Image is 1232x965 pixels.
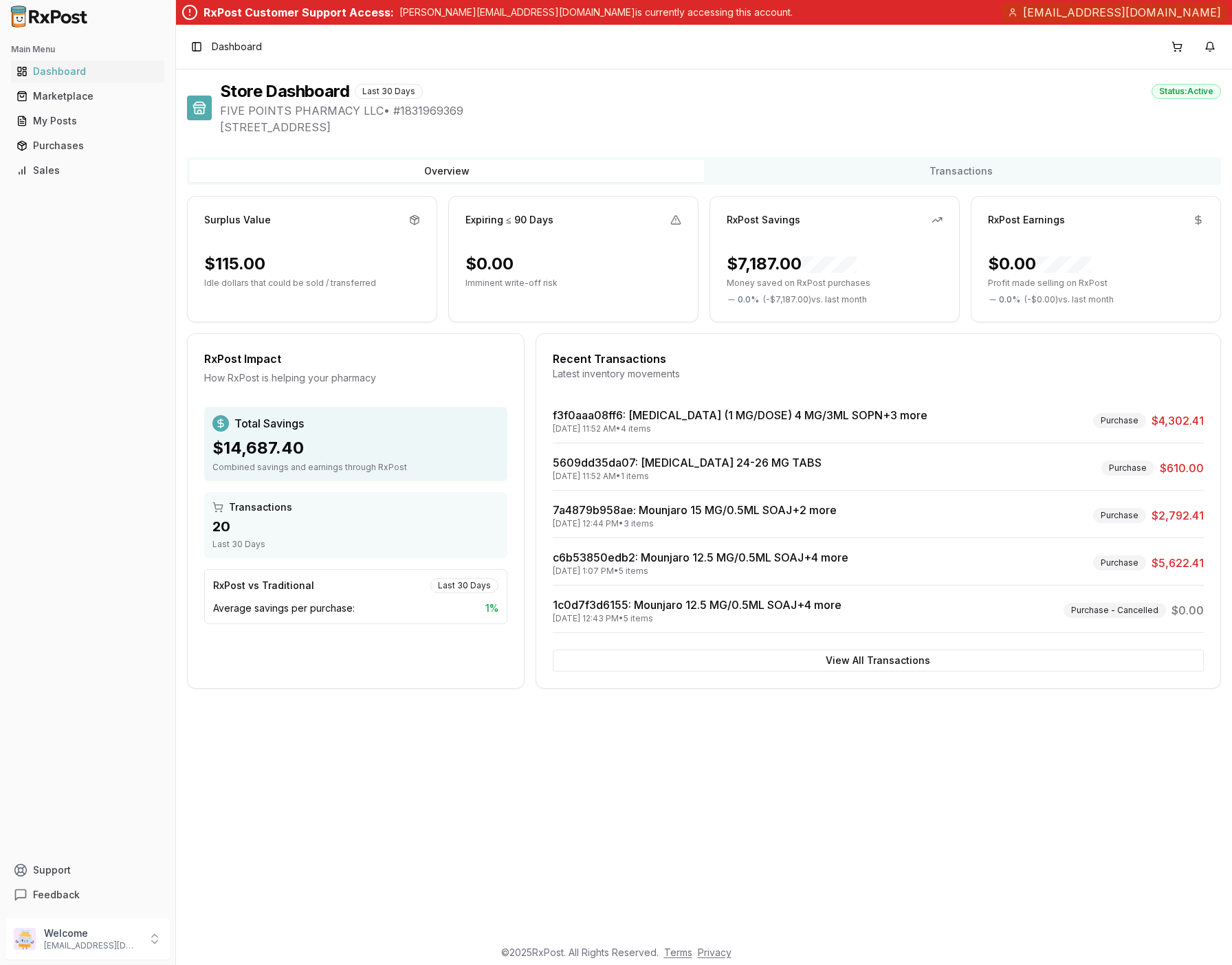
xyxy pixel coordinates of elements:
a: Marketplace [11,84,164,109]
div: [DATE] 12:44 PM • 3 items [553,518,837,529]
div: $14,687.40 [212,437,499,459]
div: [DATE] 11:52 AM • 1 items [553,471,822,482]
div: Purchase [1093,555,1146,570]
a: Sales [11,158,164,183]
div: $7,187.00 [727,253,857,275]
div: [DATE] 1:07 PM • 5 items [553,566,848,577]
button: Marketplace [5,85,170,107]
div: Marketplace [16,89,159,103]
div: Latest inventory movements [553,367,1204,381]
button: Dashboard [5,60,170,82]
div: Purchase [1101,461,1154,476]
div: Expiring ≤ 90 Days [465,213,553,227]
span: Dashboard [212,40,262,54]
button: Support [5,858,170,883]
button: Sales [5,159,170,181]
div: Recent Transactions [553,351,1204,367]
span: ( - $0.00 ) vs. last month [1024,294,1114,305]
img: User avatar [14,928,36,950]
div: How RxPost is helping your pharmacy [204,371,507,385]
div: RxPost Earnings [988,213,1065,227]
button: View All Transactions [553,650,1204,672]
h2: Main Menu [11,44,164,55]
div: RxPost Customer Support Access: [203,4,394,21]
button: Purchases [5,135,170,157]
a: Terms [664,946,692,958]
div: Last 30 Days [430,578,498,593]
div: Status: Active [1152,84,1221,99]
div: 20 [212,517,499,536]
button: Overview [190,160,704,182]
button: Feedback [5,883,170,907]
div: Last 30 Days [212,539,499,550]
span: $610.00 [1160,460,1204,476]
span: FIVE POINTS PHARMACY LLC • # 1831969369 [220,102,1221,119]
p: [EMAIL_ADDRESS][DOMAIN_NAME] [44,940,140,951]
span: $5,622.41 [1152,555,1204,571]
p: Welcome [44,927,140,940]
span: $4,302.41 [1152,412,1204,429]
a: 1c0d7f3d6155: Mounjaro 12.5 MG/0.5ML SOAJ+4 more [553,598,841,612]
button: My Posts [5,110,170,132]
button: Transactions [704,160,1218,182]
h1: Store Dashboard [220,80,349,102]
div: Surplus Value [204,213,271,227]
span: $0.00 [1171,602,1204,619]
span: [EMAIL_ADDRESS][DOMAIN_NAME] [1023,4,1221,21]
a: 5609dd35da07: [MEDICAL_DATA] 24-26 MG TABS [553,456,822,469]
div: RxPost Impact [204,351,507,367]
span: [STREET_ADDRESS] [220,119,1221,135]
div: Dashboard [16,65,159,78]
a: Dashboard [11,59,164,84]
a: f3f0aaa08ff6: [MEDICAL_DATA] (1 MG/DOSE) 4 MG/3ML SOPN+3 more [553,408,927,422]
a: c6b53850edb2: Mounjaro 12.5 MG/0.5ML SOAJ+4 more [553,551,848,564]
div: $115.00 [204,253,265,275]
p: Profit made selling on RxPost [988,278,1204,289]
div: $0.00 [465,253,514,275]
div: Purchase [1093,508,1146,523]
div: RxPost Savings [727,213,800,227]
span: 0.0 % [738,294,759,305]
p: Imminent write-off risk [465,278,681,289]
span: Transactions [229,500,292,514]
div: Combined savings and earnings through RxPost [212,462,499,473]
div: Last 30 Days [355,84,423,99]
a: 7a4879b958ae: Mounjaro 15 MG/0.5ML SOAJ+2 more [553,503,837,517]
nav: breadcrumb [212,40,262,54]
div: Purchases [16,139,159,153]
span: 1 % [485,601,498,615]
div: Sales [16,164,159,177]
span: Total Savings [234,415,304,432]
span: Average savings per purchase: [213,601,355,615]
div: My Posts [16,114,159,128]
div: Purchase [1093,413,1146,428]
div: [DATE] 11:52 AM • 4 items [553,423,927,434]
div: [DATE] 12:43 PM • 5 items [553,613,841,624]
p: Idle dollars that could be sold / transferred [204,278,420,289]
span: ( - $7,187.00 ) vs. last month [763,294,867,305]
p: Money saved on RxPost purchases [727,278,943,289]
div: Purchase - Cancelled [1064,603,1166,618]
span: 0.0 % [999,294,1020,305]
span: Feedback [33,888,80,902]
img: RxPost Logo [5,5,93,27]
div: $0.00 [988,253,1091,275]
a: Purchases [11,133,164,158]
span: $2,792.41 [1152,507,1204,524]
p: [PERSON_NAME][EMAIL_ADDRESS][DOMAIN_NAME] is currently accessing this account. [399,5,793,19]
div: RxPost vs Traditional [213,579,314,592]
a: Privacy [698,946,731,958]
a: My Posts [11,109,164,133]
